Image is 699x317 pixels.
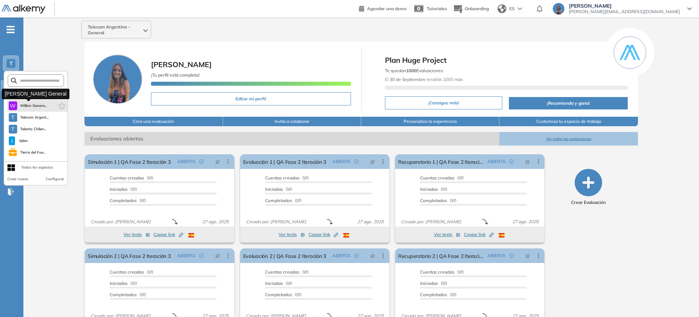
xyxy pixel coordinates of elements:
[385,68,443,73] span: Te quedan Evaluaciones
[88,219,154,225] span: Creado por: [PERSON_NAME]
[364,250,381,262] button: pushpin
[487,158,506,165] span: ABIERTA
[110,281,128,286] span: Iniciadas
[499,233,505,237] img: ESP
[519,250,536,262] button: pushpin
[215,253,220,259] span: pushpin
[420,281,438,286] span: Iniciadas
[525,253,530,259] span: pushpin
[361,117,499,126] button: Personaliza la experiencia
[509,5,515,12] span: ES
[243,248,326,263] a: Evaluación 2 | QA Fase 2 Iteración 3
[420,186,438,192] span: Iniciadas
[110,269,153,275] span: 0/0
[199,219,231,225] span: 27 ago. 2025
[20,126,46,132] span: Talento Chilen...
[110,292,137,297] span: Completados
[110,292,146,297] span: 0/0
[453,1,489,17] button: Onboarding
[18,138,29,144] span: Iplan
[390,77,426,82] b: 30 de Septiembre
[7,176,28,182] button: Crear nuevo
[154,231,183,238] span: Copiar link
[420,269,454,275] span: Cuentas creadas
[498,4,506,13] img: world
[420,175,464,181] span: 0/0
[88,154,170,169] a: Simulación 1 | QA Fase 2 Iteración 3
[464,231,494,238] span: Copiar link
[110,198,137,203] span: Completados
[420,292,447,297] span: Completados
[385,77,463,82] span: El tendrás 1000 más
[571,199,606,206] span: Crear Evaluación
[215,159,220,165] span: pushpin
[571,169,606,206] button: Crear Evaluación
[265,281,292,286] span: 0/0
[354,219,386,225] span: 27 ago. 2025
[420,186,447,192] span: 0/0
[265,186,292,192] span: 0/0
[279,230,305,239] button: Ver tests
[420,292,456,297] span: 0/0
[88,248,170,263] a: Simulación 2 | QA Fase 2 Iteración 3
[509,219,541,225] span: 27 ago. 2025
[199,254,204,258] span: check-circle
[154,230,183,239] button: Copiar link
[427,6,447,11] span: Tutoriales
[20,150,46,155] span: Tierra del Fue...
[110,186,128,192] span: Iniciadas
[110,175,153,181] span: 0/0
[209,156,226,167] button: pushpin
[332,252,351,259] span: ABIERTA
[265,269,309,275] span: 0/0
[518,7,522,10] img: arrow
[110,175,144,181] span: Cuentas creadas
[151,92,351,105] button: Editar mi perfil
[7,29,15,30] i: -
[370,253,375,259] span: pushpin
[265,198,292,203] span: Completados
[177,252,196,259] span: ABIERTA
[88,24,142,36] span: Telecom Argentina - General
[509,97,628,109] button: ¡Recomienda y gana!
[93,55,142,104] img: Foto de perfil
[265,175,299,181] span: Cuentas creadas
[499,117,638,126] button: Customiza tu espacio de trabajo
[370,159,375,165] span: pushpin
[420,269,464,275] span: 0/0
[223,117,361,126] button: Invita a colaborar
[151,72,200,78] span: ¡Tu perfil está completo!
[367,6,407,11] span: Agendar una demo
[398,248,484,263] a: Recuperatorio 2 | QA Fase 2 Iteración 3
[265,292,301,297] span: 0/0
[385,55,628,66] span: Plan Huge Project
[569,3,680,9] span: [PERSON_NAME]
[243,154,326,169] a: Evaluación 1 | QA Fase 2 Iteración 3
[265,175,309,181] span: 0/0
[420,281,447,286] span: 0/0
[20,115,49,120] span: Telecom Argent...
[265,281,283,286] span: Iniciadas
[265,198,301,203] span: 0/0
[177,158,196,165] span: ABIERTA
[364,156,381,167] button: pushpin
[11,138,13,144] span: I
[398,219,464,225] span: Creado por: [PERSON_NAME]
[84,132,499,146] span: Evaluaciones abiertas
[10,103,16,109] span: W
[124,230,150,239] button: Ver tests
[499,132,638,146] button: Ver todas las evaluaciones
[11,126,14,132] span: T
[434,230,460,239] button: Ver tests
[110,281,137,286] span: 0/0
[243,219,309,225] span: Creado por: [PERSON_NAME]
[209,250,226,262] button: pushpin
[359,4,407,12] a: Agendar una demo
[151,60,212,69] span: [PERSON_NAME]
[420,198,456,203] span: 0/0
[10,61,13,66] span: T
[1,5,45,14] img: Logo
[406,68,416,73] b: 1000
[385,96,503,109] button: ¡Consigue más!
[398,154,484,169] a: Recuperatorio 1 | QA Fase 2 Iteración 3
